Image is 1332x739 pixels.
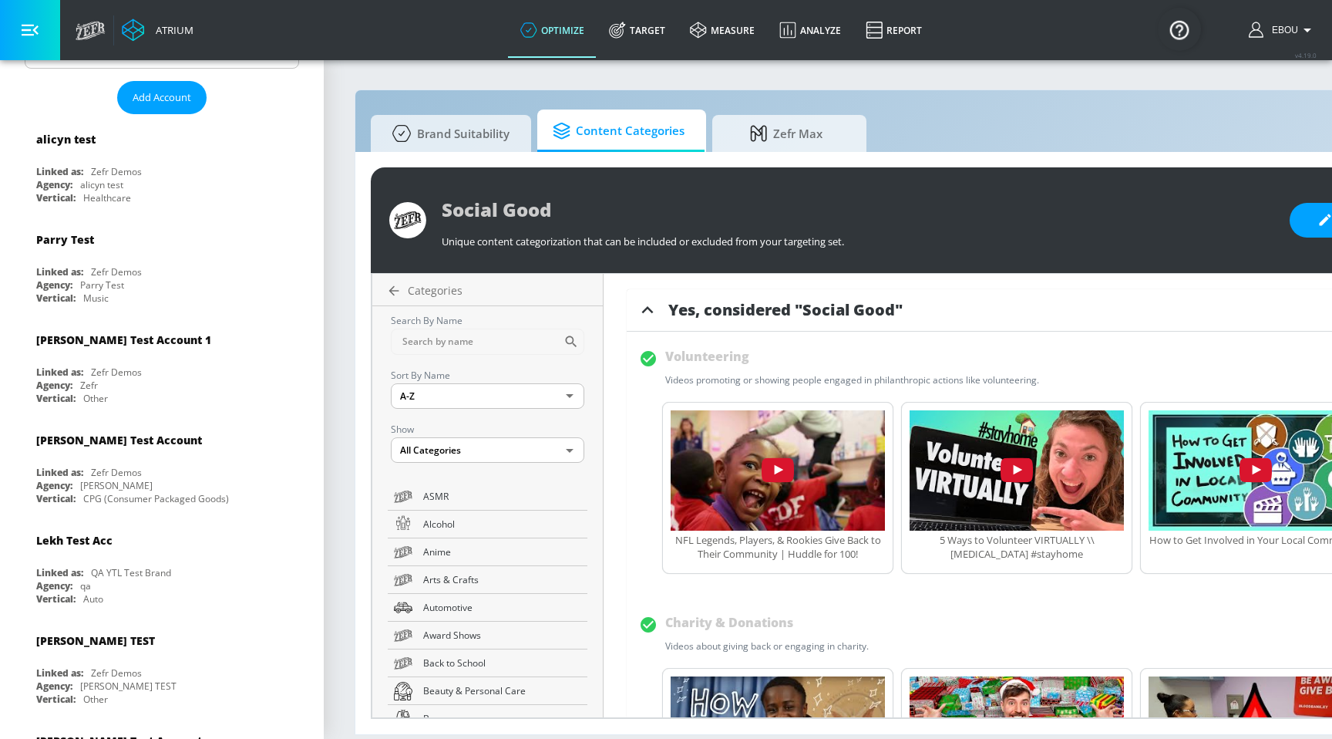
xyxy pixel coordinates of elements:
div: Healthcare [83,191,131,204]
a: Automotive [388,594,587,622]
span: Arts & Crafts [423,572,581,588]
div: [PERSON_NAME] Test Account 1Linked as:Zefr DemosAgency:ZefrVertical:Other [25,321,299,409]
div: Vertical: [36,592,76,606]
div: [PERSON_NAME] TESTLinked as:Zefr DemosAgency:[PERSON_NAME] TESTVertical:Other [25,622,299,710]
div: Zefr Demos [91,666,142,680]
div: Zefr [80,379,98,392]
div: [PERSON_NAME] Test AccountLinked as:Zefr DemosAgency:[PERSON_NAME]Vertical:CPG (Consumer Packaged... [25,421,299,509]
div: Parry Test [80,278,124,292]
div: [PERSON_NAME] [80,479,153,492]
a: Beauty & Personal Care [388,677,587,705]
div: Agency: [36,178,72,191]
div: Agency: [36,379,72,392]
span: Zefr Max [728,115,845,152]
div: Linked as: [36,666,83,680]
div: Agency: [36,680,72,693]
input: Search by name [391,329,563,355]
span: Add Account [133,89,191,106]
a: Award Shows [388,622,587,650]
span: Anime [423,544,581,560]
span: Award Shows [423,627,581,643]
button: Add Account [117,81,207,114]
p: Show [391,421,584,437]
span: Automotive [423,599,581,616]
span: Content Categories [553,113,684,150]
div: Other [83,392,108,405]
div: Zefr Demos [91,165,142,178]
button: tirp8Hpv5oA [910,410,1124,533]
div: Zefr Demos [91,265,142,278]
button: Open Resource Center [1158,8,1201,51]
div: Videos about giving back or engaging in charity. [665,639,869,653]
div: Linked as: [36,566,83,579]
div: NFL Legends, Players, & Rookies Give Back to Their Community | Huddle for 100! [671,533,885,561]
div: Zefr Demos [91,366,142,379]
div: Lekh Test Acc [36,533,113,548]
span: login as: ebou.njie@zefr.com [1266,25,1298,35]
div: 5 Ways to Volunteer VIRTUALLY \\ [MEDICAL_DATA] #stayhome [910,533,1124,561]
div: Music [83,292,109,305]
div: Other [83,693,108,706]
div: Lekh Test AccLinked as:QA YTL Test BrandAgency:qaVertical:Auto [25,521,299,609]
a: Alcohol [388,511,587,538]
a: Report [853,2,934,58]
span: Beauty & Personal Care [423,683,581,699]
div: alicyn testLinked as:Zefr DemosAgency:alicyn testVertical:Healthcare [25,120,299,208]
div: Linked as: [36,366,83,379]
a: Arts & Crafts [388,566,587,594]
span: Beverages [423,710,581,727]
a: optimize [508,2,597,58]
span: Categories [408,283,462,298]
div: [PERSON_NAME] TEST [80,680,177,693]
div: Linked as: [36,165,83,178]
div: Zefr Demos [91,466,142,479]
span: Back to School [423,655,581,671]
div: CPG (Consumer Packaged Goods) [83,492,229,505]
a: Analyze [767,2,853,58]
div: Auto [83,592,103,606]
div: qa [80,579,91,592]
span: v 4.19.0 [1295,51,1317,59]
div: QA YTL Test Brand [91,566,171,579]
div: alicyn test [36,132,96,147]
img: tirp8Hpv5oA [910,410,1124,531]
a: measure [678,2,767,58]
span: Alcohol [423,516,581,532]
div: Linked as: [36,265,83,278]
div: Atrium [150,23,193,37]
div: All Categories [391,437,584,463]
span: Brand Suitability [386,115,510,152]
div: Agency: [36,278,72,292]
div: Agency: [36,479,72,492]
a: Atrium [122,19,193,42]
div: Parry Test [36,232,94,247]
span: ASMR [423,488,581,504]
img: 41-82Ku2_vo [671,410,885,531]
a: Categories [378,283,603,299]
div: Vertical: [36,392,76,405]
div: Unique content categorization that can be included or excluded from your targeting set. [442,227,1274,248]
a: Back to School [388,650,587,677]
div: Linked as: [36,466,83,479]
a: Beverages [388,705,587,733]
p: Search By Name [391,312,584,329]
button: Ebou [1249,21,1317,39]
div: A-Z [391,383,584,409]
div: Vertical: [36,693,76,706]
div: Agency: [36,579,72,592]
div: [PERSON_NAME] Test Account [36,433,202,447]
div: Vertical: [36,292,76,305]
a: ASMR [388,483,587,511]
a: Anime [388,538,587,566]
div: alicyn test [80,178,123,191]
div: Vertical: [36,492,76,505]
div: Parry TestLinked as:Zefr DemosAgency:Parry TestVertical:Music [25,221,299,309]
div: [PERSON_NAME] TEST [36,633,155,648]
span: Yes, considered "Social Good" [668,299,903,320]
button: 41-82Ku2_vo [671,410,885,533]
